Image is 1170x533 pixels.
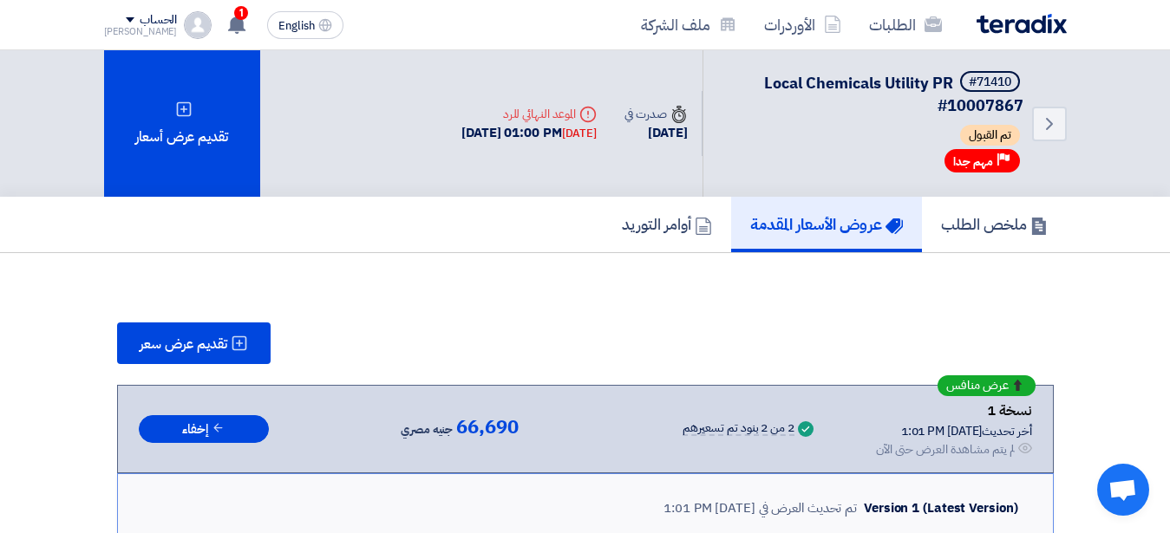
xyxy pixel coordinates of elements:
div: [DATE] [624,123,687,143]
h5: أوامر التوريد [622,214,712,234]
h5: عروض الأسعار المقدمة [750,214,903,234]
h5: Local Chemicals Utility PR #10007867 [724,71,1023,116]
div: #71410 [969,76,1011,88]
div: لم يتم مشاهدة العرض حتى الآن [876,440,1015,458]
span: تم القبول [960,125,1020,146]
a: ملف الشركة [627,4,750,45]
button: إخفاء [139,415,269,444]
div: الموعد النهائي للرد [461,105,597,123]
a: أوامر التوريد [603,197,731,252]
span: مهم جدا [953,153,993,170]
div: تقديم عرض أسعار [104,50,260,197]
span: English [278,20,315,32]
div: صدرت في [624,105,687,123]
a: الأوردرات [750,4,855,45]
span: 1 [234,6,248,20]
div: الحساب [140,13,177,28]
div: تم تحديث العرض في [DATE] 1:01 PM [663,498,857,518]
span: جنيه مصري [401,419,453,440]
button: English [267,11,343,39]
h5: ملخص الطلب [941,214,1048,234]
div: [PERSON_NAME] [104,27,178,36]
span: 66,690 [456,417,518,438]
div: [DATE] [562,125,597,142]
div: Open chat [1097,464,1149,516]
img: profile_test.png [184,11,212,39]
button: تقديم عرض سعر [117,322,271,364]
a: ملخص الطلب [922,197,1067,252]
div: [DATE] 01:00 PM [461,123,597,143]
span: عرض منافس [946,380,1009,392]
div: أخر تحديث [DATE] 1:01 PM [876,422,1032,440]
a: الطلبات [855,4,956,45]
div: Version 1 (Latest Version) [864,498,1017,518]
img: Teradix logo [977,14,1067,34]
div: نسخة 1 [876,400,1032,422]
div: 2 من 2 بنود تم تسعيرهم [683,422,794,436]
a: عروض الأسعار المقدمة [731,197,922,252]
span: تقديم عرض سعر [140,337,227,351]
span: Local Chemicals Utility PR #10007867 [764,71,1023,117]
